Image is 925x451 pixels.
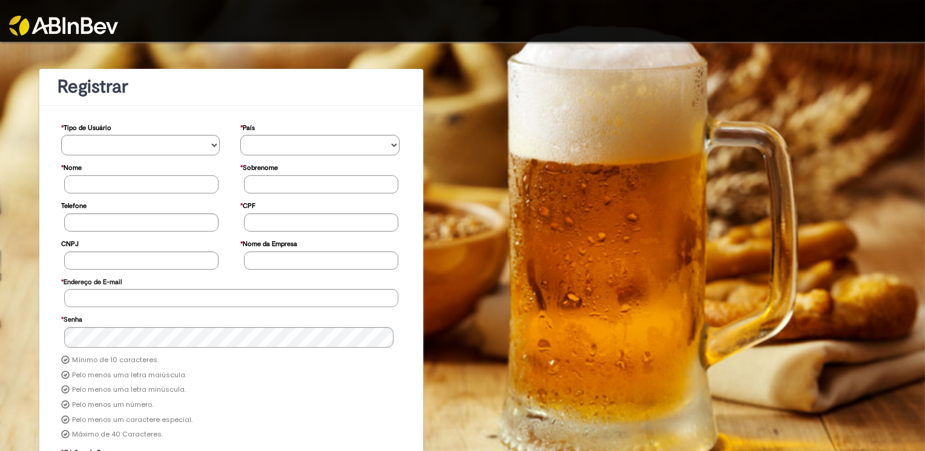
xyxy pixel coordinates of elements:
label: Senha [61,310,82,327]
label: País [240,118,255,135]
label: Pelo menos um número. [72,400,153,410]
label: Mínimo de 10 caracteres. [72,355,159,365]
label: Pelo menos uma letra minúscula. [72,385,186,395]
label: Máximo de 40 Caracteres. [72,430,163,440]
label: Nome da Empresa [240,234,297,251]
label: Endereço de E-mail [61,272,122,290]
label: Pelo menos uma letra maiúscula. [72,371,186,380]
label: Pelo menos um caractere especial. [72,415,193,425]
label: Sobrenome [240,158,278,175]
label: CPF [240,196,255,213]
label: Tipo de Usuário [61,118,111,135]
label: Nome [61,158,82,175]
img: ABInbev-white.png [9,16,118,36]
label: CNPJ [61,234,79,251]
h1: Registrar [58,77,405,97]
label: Telefone [61,196,87,213]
